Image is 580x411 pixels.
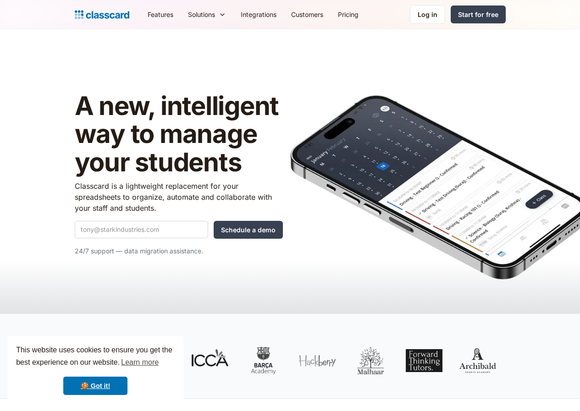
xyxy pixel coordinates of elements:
div: Solutions [181,4,233,25]
a: Features [140,4,181,25]
input: Schedule a demo [214,221,283,239]
a: Customers [284,4,331,25]
div: Solutions [188,10,215,19]
div: cookieconsent [7,336,183,404]
a: dismiss cookie message [63,377,127,395]
a: Logo [75,8,129,21]
a: Pricing [331,4,366,25]
a: Start for free [451,5,506,23]
form: Quick Demo Form [75,221,283,239]
div: Start for free [458,10,498,19]
a: Integrations [233,4,284,25]
span: This website uses cookies to ensure you get the best experience on our website. [16,345,175,369]
p: Classcard is a lightweight replacement for your spreadsheets to organize, automate and collaborat... [75,181,283,214]
h1: A new, intelligent way to manage your students [75,92,283,177]
div: Log in [418,10,437,19]
a: Log in [410,5,445,24]
p: 24/7 support — data migration assistance. [75,246,283,257]
a: learn more about cookies [120,356,160,369]
input: tony@starkindustries.com [75,221,208,238]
